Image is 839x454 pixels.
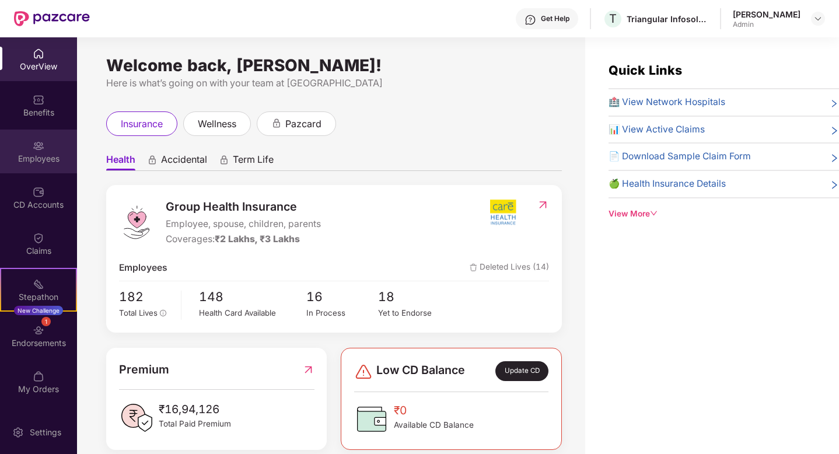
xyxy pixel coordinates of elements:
div: animation [219,155,229,165]
span: 182 [119,287,173,306]
div: Here is what’s going on with your team at [GEOGRAPHIC_DATA] [106,76,562,90]
img: RedirectIcon [537,199,549,211]
span: 16 [306,287,378,306]
span: Deleted Lives (14) [470,261,549,275]
span: right [830,97,839,110]
span: 📊 View Active Claims [609,123,705,137]
span: 🍏 Health Insurance Details [609,177,726,191]
span: Quick Links [609,62,682,78]
span: 📄 Download Sample Claim Form [609,149,751,164]
div: View More [609,208,839,220]
img: svg+xml;base64,PHN2ZyBpZD0iSGVscC0zMngzMiIgeG1sbnM9Imh0dHA6Ly93d3cudzMub3JnLzIwMDAvc3ZnIiB3aWR0aD... [525,14,536,26]
span: T [609,12,617,26]
img: svg+xml;base64,PHN2ZyBpZD0iSG9tZSIgeG1sbnM9Imh0dHA6Ly93d3cudzMub3JnLzIwMDAvc3ZnIiB3aWR0aD0iMjAiIG... [33,48,44,60]
span: wellness [198,117,236,131]
span: Total Lives [119,308,158,317]
span: down [650,209,658,218]
div: Yet to Endorse [378,307,450,319]
span: Accidental [161,153,207,170]
span: Available CD Balance [394,419,474,431]
span: info-circle [160,310,167,317]
div: Get Help [541,14,569,23]
span: 🏥 View Network Hospitals [609,95,725,110]
img: PaidPremiumIcon [119,400,154,435]
img: svg+xml;base64,PHN2ZyBpZD0iTXlfT3JkZXJzIiBkYXRhLW5hbWU9Ik15IE9yZGVycyIgeG1sbnM9Imh0dHA6Ly93d3cudz... [33,371,44,382]
div: Health Card Available [199,307,306,319]
img: svg+xml;base64,PHN2ZyBpZD0iQmVuZWZpdHMiIHhtbG5zPSJodHRwOi8vd3d3LnczLm9yZy8yMDAwL3N2ZyIgd2lkdGg9Ij... [33,94,44,106]
span: Total Paid Premium [159,418,231,430]
img: svg+xml;base64,PHN2ZyBpZD0iQ2xhaW0iIHhtbG5zPSJodHRwOi8vd3d3LnczLm9yZy8yMDAwL3N2ZyIgd2lkdGg9IjIwIi... [33,232,44,244]
img: svg+xml;base64,PHN2ZyBpZD0iQ0RfQWNjb3VudHMiIGRhdGEtbmFtZT0iQ0QgQWNjb3VudHMiIHhtbG5zPSJodHRwOi8vd3... [33,186,44,198]
img: New Pazcare Logo [14,11,90,26]
img: svg+xml;base64,PHN2ZyBpZD0iRW1wbG95ZWVzIiB4bWxucz0iaHR0cDovL3d3dy53My5vcmcvMjAwMC9zdmciIHdpZHRoPS... [33,140,44,152]
span: Health [106,153,135,170]
img: deleteIcon [470,264,477,271]
div: Update CD [495,361,548,381]
img: CDBalanceIcon [354,401,389,436]
img: RedirectIcon [302,361,314,379]
img: svg+xml;base64,PHN2ZyB4bWxucz0iaHR0cDovL3d3dy53My5vcmcvMjAwMC9zdmciIHdpZHRoPSIyMSIgaGVpZ2h0PSIyMC... [33,278,44,290]
img: insurerIcon [481,198,525,227]
div: [PERSON_NAME] [733,9,800,20]
span: Term Life [233,153,274,170]
span: pazcard [285,117,321,131]
div: animation [147,155,158,165]
span: ₹2 Lakhs, ₹3 Lakhs [215,233,300,245]
div: Triangular Infosolutions Private Limited [627,13,708,25]
span: right [830,125,839,137]
span: insurance [121,117,163,131]
div: Stepathon [1,291,76,303]
span: Low CD Balance [376,361,465,381]
div: Coverages: [166,232,321,247]
span: Premium [119,361,169,379]
span: 148 [199,287,306,306]
div: New Challenge [14,306,63,315]
span: Employee, spouse, children, parents [166,217,321,232]
span: 18 [378,287,450,306]
div: In Process [306,307,378,319]
span: Employees [119,261,167,275]
span: right [830,152,839,164]
img: svg+xml;base64,PHN2ZyBpZD0iU2V0dGluZy0yMHgyMCIgeG1sbnM9Imh0dHA6Ly93d3cudzMub3JnLzIwMDAvc3ZnIiB3aW... [12,427,24,438]
img: svg+xml;base64,PHN2ZyBpZD0iRW5kb3JzZW1lbnRzIiB4bWxucz0iaHR0cDovL3d3dy53My5vcmcvMjAwMC9zdmciIHdpZH... [33,324,44,336]
div: animation [271,118,282,128]
div: Settings [26,427,65,438]
img: svg+xml;base64,PHN2ZyBpZD0iRHJvcGRvd24tMzJ4MzIiIHhtbG5zPSJodHRwOi8vd3d3LnczLm9yZy8yMDAwL3N2ZyIgd2... [813,14,823,23]
span: ₹0 [394,401,474,419]
span: ₹16,94,126 [159,400,231,418]
span: Group Health Insurance [166,198,321,216]
span: right [830,179,839,191]
img: svg+xml;base64,PHN2ZyBpZD0iRGFuZ2VyLTMyeDMyIiB4bWxucz0iaHR0cDovL3d3dy53My5vcmcvMjAwMC9zdmciIHdpZH... [354,362,373,381]
div: Welcome back, [PERSON_NAME]! [106,61,562,70]
div: 1 [41,317,51,326]
div: Admin [733,20,800,29]
img: logo [119,205,154,240]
